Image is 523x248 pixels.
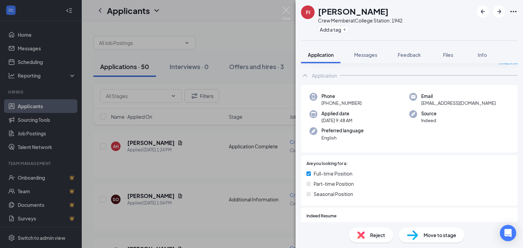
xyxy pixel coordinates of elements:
[301,71,309,80] svg: ChevronUp
[495,7,503,16] svg: ArrowRight
[421,117,437,124] span: Indeed
[318,26,348,33] button: PlusAdd a tag
[478,52,487,58] span: Info
[354,52,377,58] span: Messages
[321,93,362,100] span: Phone
[321,110,352,117] span: Applied date
[318,5,389,17] h1: [PERSON_NAME]
[421,110,437,117] span: Source
[479,7,487,16] svg: ArrowLeftNew
[424,231,456,239] span: Move to stage
[321,127,364,134] span: Preferred language
[318,17,402,24] div: Crew Member at College Station: 1942
[421,93,496,100] span: Email
[509,7,518,16] svg: Ellipses
[321,100,362,106] span: [PHONE_NUMBER]
[306,9,310,16] div: PJ
[343,28,347,32] svg: Plus
[443,52,453,58] span: Files
[314,180,354,187] span: Part-time Position
[421,100,496,106] span: [EMAIL_ADDRESS][DOMAIN_NAME]
[500,225,516,241] div: Open Intercom Messenger
[306,161,348,167] span: Are you looking for a:
[477,5,489,18] button: ArrowLeftNew
[308,52,334,58] span: Application
[321,117,352,124] span: [DATE] 9:48 AM
[493,5,505,18] button: ArrowRight
[312,72,337,79] div: Application
[314,170,352,177] span: Full-time Position
[370,231,385,239] span: Reject
[314,190,353,198] span: Seasonal Position
[398,52,421,58] span: Feedback
[306,213,336,219] span: Indeed Resume
[321,134,364,141] span: English
[499,61,518,66] span: Collapse all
